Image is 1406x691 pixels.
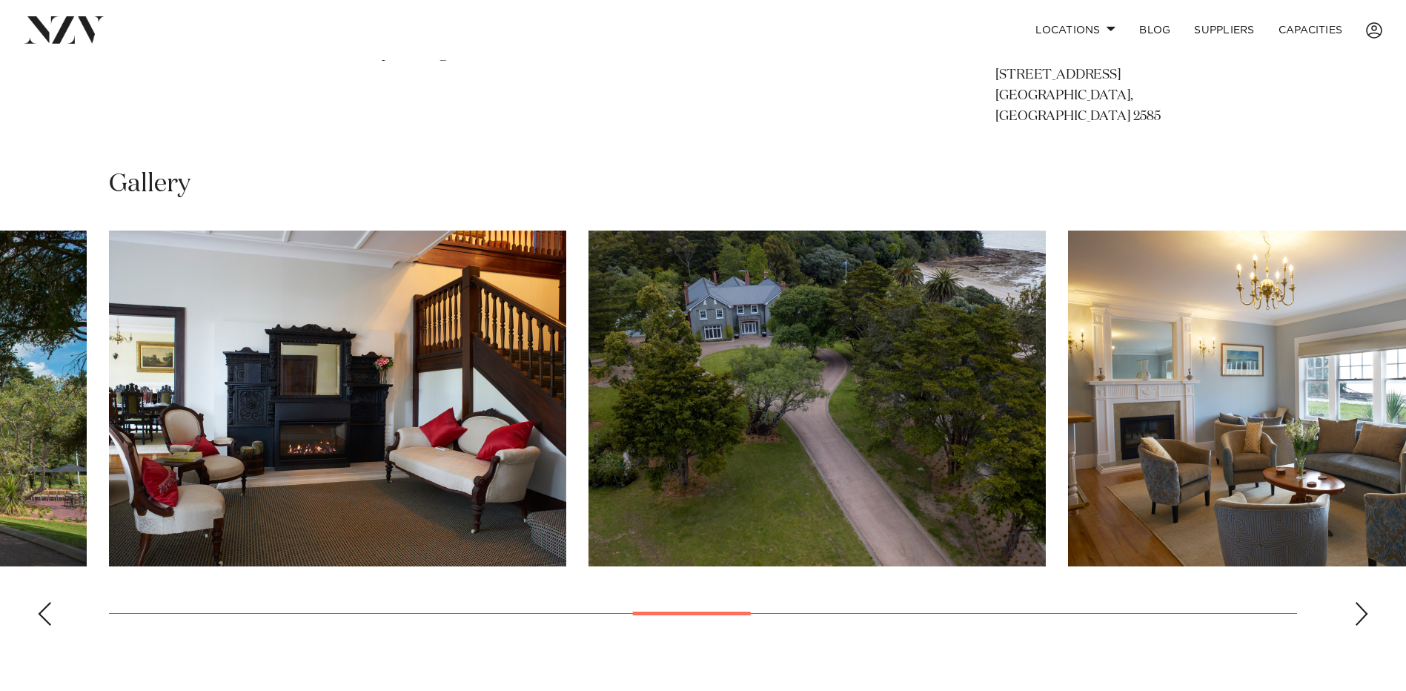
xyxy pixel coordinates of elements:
p: The [PERSON_NAME] Residence [STREET_ADDRESS] [GEOGRAPHIC_DATA], [GEOGRAPHIC_DATA] 2585 [995,44,1237,128]
a: BLOG [1127,14,1182,46]
a: Capacities [1267,14,1355,46]
img: nzv-logo.png [24,16,105,43]
swiper-slide: 13 / 25 [588,231,1046,566]
a: SUPPLIERS [1182,14,1266,46]
a: Locations [1024,14,1127,46]
swiper-slide: 12 / 25 [109,231,566,566]
h2: Gallery [109,168,190,201]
